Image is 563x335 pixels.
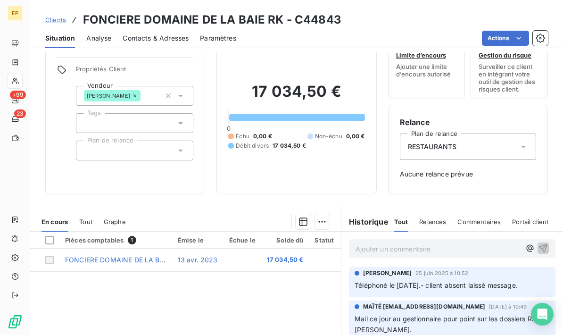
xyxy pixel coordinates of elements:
[79,218,92,226] span: Tout
[267,255,304,265] span: 17 034,50 €
[87,93,130,99] span: [PERSON_NAME]
[341,216,389,227] h6: Historique
[531,303,554,326] div: Open Intercom Messenger
[83,11,341,28] h3: FONCIERE DOMAINE DE LA BAIE RK - C44843
[315,132,342,141] span: Non-échu
[396,51,446,59] span: Limite d’encours
[178,236,218,244] div: Émise le
[200,33,236,43] span: Paramètres
[41,218,68,226] span: En cours
[104,218,126,226] span: Graphe
[8,6,23,21] div: EP
[227,125,231,132] span: 0
[415,270,468,276] span: 25 juin 2025 à 10:52
[178,256,218,264] span: 13 avr. 2023
[236,142,269,150] span: Débit divers
[76,65,193,78] span: Propriétés Client
[8,314,23,329] img: Logo LeanPay
[123,33,189,43] span: Contacts & Adresses
[86,33,111,43] span: Analyse
[396,63,457,78] span: Ajouter une limite d’encours autorisé
[400,169,536,179] span: Aucune relance prévue
[45,33,75,43] span: Situation
[8,92,22,108] a: +99
[363,302,485,311] span: MAÏTÉ [EMAIL_ADDRESS][DOMAIN_NAME]
[419,218,446,226] span: Relances
[346,132,365,141] span: 0,00 €
[355,315,546,334] span: Mail ce jour au gestionnaire pour point sur les dossiers RK et [PERSON_NAME].
[236,132,249,141] span: Échu
[8,111,22,126] a: 23
[45,16,66,24] span: Clients
[388,26,465,99] button: Limite d’encoursAjouter une limite d’encours autorisé
[457,218,501,226] span: Commentaires
[128,236,136,244] span: 1
[408,142,457,151] span: RESTAURANTS
[273,142,306,150] span: 17 034,50 €
[10,91,26,99] span: +99
[363,269,412,277] span: [PERSON_NAME]
[14,109,26,118] span: 23
[228,82,364,110] h2: 17 034,50 €
[479,51,531,59] span: Gestion du risque
[45,15,66,25] a: Clients
[355,281,518,289] span: Téléphoné le [DATE].- client absent laissé message.
[482,31,529,46] button: Actions
[400,117,536,128] h6: Relance
[84,119,91,127] input: Ajouter une valeur
[479,63,540,93] span: Surveiller ce client en intégrant votre outil de gestion des risques client.
[141,92,148,100] input: Ajouter une valeur
[84,146,91,155] input: Ajouter une valeur
[394,218,408,226] span: Tout
[512,218,548,226] span: Portail client
[229,236,256,244] div: Échue le
[65,256,181,264] span: FONCIERE DOMAINE DE LA BAIE RK
[267,236,304,244] div: Solde dû
[315,236,334,244] div: Statut
[489,304,527,310] span: [DATE] à 10:49
[253,132,272,141] span: 0,00 €
[471,26,548,99] button: Gestion du risqueSurveiller ce client en intégrant votre outil de gestion des risques client.
[65,236,166,244] div: Pièces comptables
